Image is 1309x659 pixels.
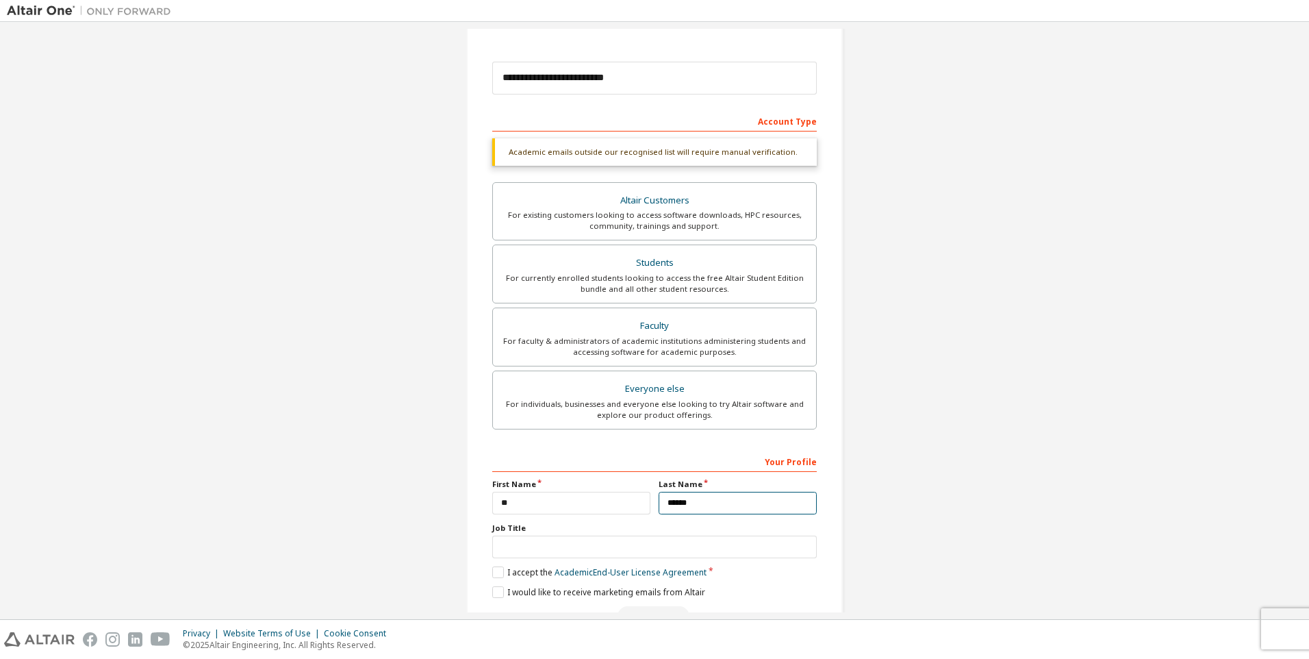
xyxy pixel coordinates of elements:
img: Altair One [7,4,178,18]
div: Cookie Consent [324,628,394,639]
div: Privacy [183,628,223,639]
label: Job Title [492,523,817,534]
div: For faculty & administrators of academic institutions administering students and accessing softwa... [501,336,808,358]
div: For existing customers looking to access software downloads, HPC resources, community, trainings ... [501,210,808,232]
div: Faculty [501,316,808,336]
label: I would like to receive marketing emails from Altair [492,586,705,598]
label: I accept the [492,567,707,578]
img: altair_logo.svg [4,632,75,647]
div: For currently enrolled students looking to access the free Altair Student Edition bundle and all ... [501,273,808,295]
div: Altair Customers [501,191,808,210]
div: Read and acccept EULA to continue [492,606,817,627]
label: Last Name [659,479,817,490]
div: Your Profile [492,450,817,472]
div: For individuals, businesses and everyone else looking to try Altair software and explore our prod... [501,399,808,421]
div: Account Type [492,110,817,132]
a: Academic End-User License Agreement [555,567,707,578]
div: Everyone else [501,380,808,399]
img: instagram.svg [105,632,120,647]
div: Website Terms of Use [223,628,324,639]
label: First Name [492,479,650,490]
div: Academic emails outside our recognised list will require manual verification. [492,138,817,166]
div: Students [501,253,808,273]
p: © 2025 Altair Engineering, Inc. All Rights Reserved. [183,639,394,651]
img: linkedin.svg [128,632,142,647]
img: facebook.svg [83,632,97,647]
img: youtube.svg [151,632,170,647]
